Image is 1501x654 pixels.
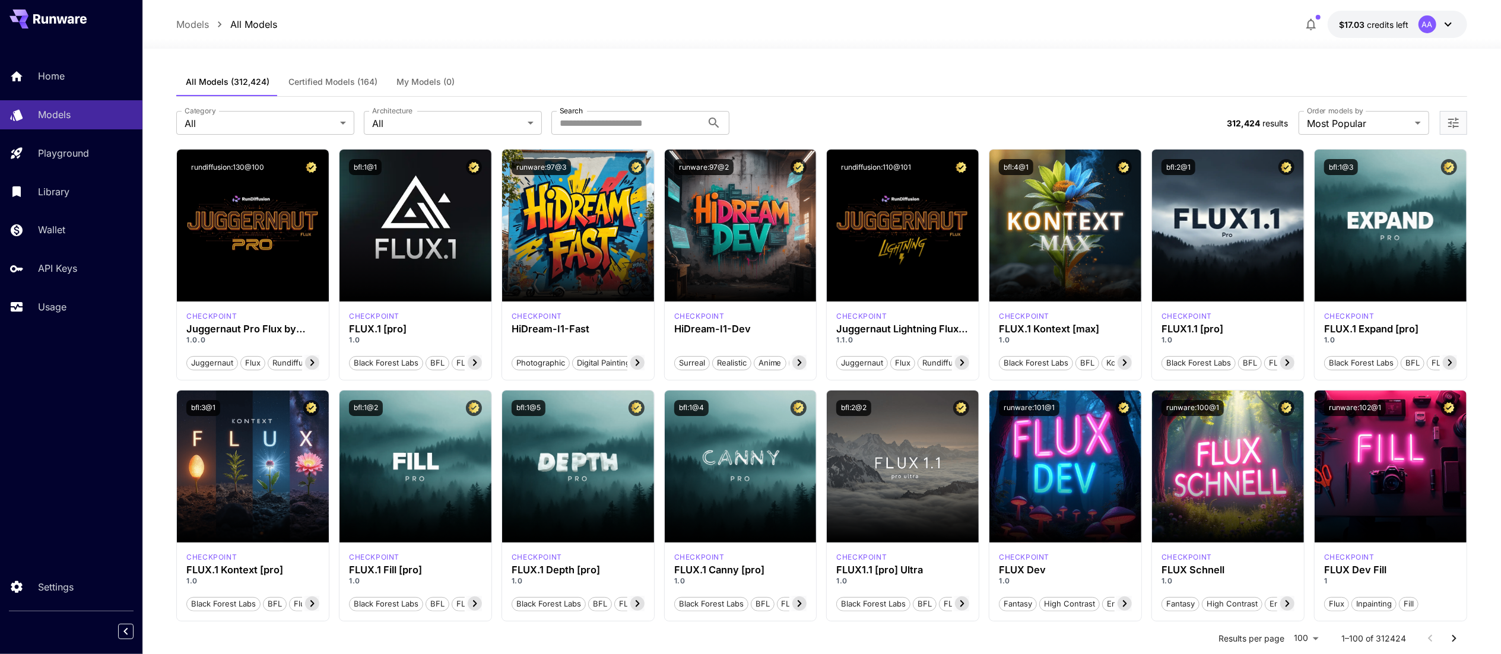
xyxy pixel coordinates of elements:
[264,598,286,610] span: BFL
[836,564,969,576] div: FLUX1.1 [pro] Ultra
[1399,596,1419,611] button: Fill
[512,159,571,175] button: runware:97@3
[674,400,709,416] button: bfl:1@4
[588,596,612,611] button: BFL
[1446,116,1461,131] button: Open more filters
[349,311,399,322] p: checkpoint
[38,223,65,237] p: Wallet
[349,323,482,335] h3: FLUX.1 [pro]
[836,552,887,563] p: checkpoint
[837,357,887,369] span: juggernaut
[1264,355,1322,370] button: FLUX1.1 [pro]
[186,311,237,322] p: checkpoint
[349,552,399,563] p: checkpoint
[452,596,519,611] button: FLUX.1 Fill [pro]
[372,116,523,131] span: All
[999,357,1072,369] span: Black Forest Labs
[186,355,238,370] button: juggernaut
[999,598,1036,610] span: Fantasy
[837,598,910,610] span: Black Forest Labs
[777,596,858,611] button: FLUX.1 Canny [pro]
[1102,355,1139,370] button: Kontext
[289,596,344,611] button: Flux Kontext
[1324,564,1457,576] h3: FLUX Dev Fill
[303,400,319,416] button: Certified Model – Vetted for best performance and includes a commercial license.
[939,596,1017,611] button: FLUX1.1 [pro] Ultra
[674,323,807,335] h3: HiDream-I1-Dev
[452,357,506,369] span: FLUX.1 [pro]
[999,323,1132,335] div: FLUX.1 Kontext [max]
[1116,400,1132,416] button: Certified Model – Vetted for best performance and includes a commercial license.
[186,564,319,576] h3: FLUX.1 Kontext [pro]
[999,335,1132,345] p: 1.0
[240,355,265,370] button: flux
[572,355,635,370] button: Digital Painting
[836,576,969,586] p: 1.0
[1162,598,1199,610] span: Fantasy
[186,400,220,416] button: bfl:3@1
[1239,357,1261,369] span: BFL
[1162,564,1294,576] div: FLUX Schnell
[263,596,287,611] button: BFL
[1367,20,1409,30] span: credits left
[512,323,645,335] h3: HiDream-I1-Fast
[1162,323,1294,335] h3: FLUX1.1 [pro]
[940,598,1016,610] span: FLUX1.1 [pro] Ultra
[1238,355,1262,370] button: BFL
[349,335,482,345] p: 1.0
[836,311,887,322] p: checkpoint
[674,576,807,586] p: 1.0
[836,323,969,335] div: Juggernaut Lightning Flux by RunDiffusion
[176,17,277,31] nav: breadcrumb
[675,598,748,610] span: Black Forest Labs
[1102,357,1138,369] span: Kontext
[127,621,142,642] div: Collapse sidebar
[1162,400,1224,416] button: runware:100@1
[999,552,1049,563] p: checkpoint
[1324,552,1375,563] div: FLUX.1 D
[186,323,319,335] div: Juggernaut Pro Flux by RunDiffusion
[118,624,134,639] button: Collapse sidebar
[751,596,775,611] button: BFL
[1162,552,1212,563] p: checkpoint
[674,311,725,322] p: checkpoint
[1162,311,1212,322] p: checkpoint
[1202,598,1262,610] span: High Contrast
[38,185,69,199] p: Library
[999,576,1132,586] p: 1.0
[1278,159,1294,175] button: Certified Model – Vetted for best performance and includes a commercial license.
[396,77,455,87] span: My Models (0)
[512,311,562,322] p: checkpoint
[674,159,734,175] button: runware:97@2
[1162,596,1199,611] button: Fantasy
[791,400,807,416] button: Certified Model – Vetted for best performance and includes a commercial license.
[349,311,399,322] div: fluxpro
[512,400,545,416] button: bfl:1@5
[349,552,399,563] div: fluxpro
[1162,355,1236,370] button: Black Forest Labs
[230,17,277,31] a: All Models
[185,116,335,131] span: All
[1324,323,1457,335] h3: FLUX.1 Expand [pro]
[452,355,507,370] button: FLUX.1 [pro]
[512,598,585,610] span: Black Forest Labs
[1324,311,1375,322] p: checkpoint
[38,300,66,314] p: Usage
[350,357,423,369] span: Black Forest Labs
[1278,400,1294,416] button: Certified Model – Vetted for best performance and includes a commercial license.
[754,355,786,370] button: Anime
[1324,400,1386,416] button: runware:102@1
[999,596,1037,611] button: Fantasy
[1076,357,1099,369] span: BFL
[615,598,693,610] span: FLUX.1 Depth [pro]
[999,564,1132,576] div: FLUX Dev
[1307,116,1410,131] span: Most Popular
[629,159,645,175] button: Certified Model – Vetted for best performance and includes a commercial license.
[589,598,611,610] span: BFL
[1441,159,1457,175] button: Certified Model – Vetted for best performance and includes a commercial license.
[674,355,710,370] button: Surreal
